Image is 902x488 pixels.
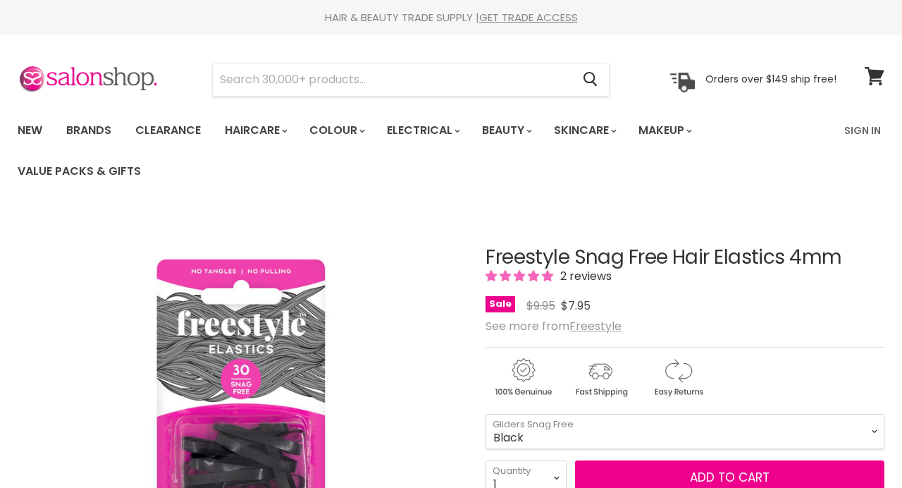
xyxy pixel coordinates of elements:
a: GET TRADE ACCESS [479,10,578,25]
p: Orders over $149 ship free! [705,73,836,85]
img: returns.gif [641,356,715,399]
a: Skincare [543,116,625,145]
h1: Freestyle Snag Free Hair Elastics 4mm [486,247,884,269]
a: Brands [56,116,122,145]
span: Sale [486,296,515,312]
a: New [7,116,53,145]
a: Colour [299,116,373,145]
a: Value Packs & Gifts [7,157,152,186]
span: Add to cart [690,469,770,486]
span: $9.95 [526,298,555,314]
a: Beauty [471,116,540,145]
a: Makeup [628,116,700,145]
a: Haircare [214,116,296,145]
img: shipping.gif [563,356,638,399]
span: $7.95 [561,298,591,314]
a: Sign In [836,116,889,145]
ul: Main menu [7,110,836,192]
a: Electrical [376,116,469,145]
button: Search [572,63,609,96]
img: genuine.gif [486,356,560,399]
form: Product [212,63,610,97]
span: 5.00 stars [486,268,556,284]
a: Freestyle [569,318,622,334]
a: Clearance [125,116,211,145]
span: See more from [486,318,622,334]
input: Search [213,63,572,96]
span: 2 reviews [556,268,612,284]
